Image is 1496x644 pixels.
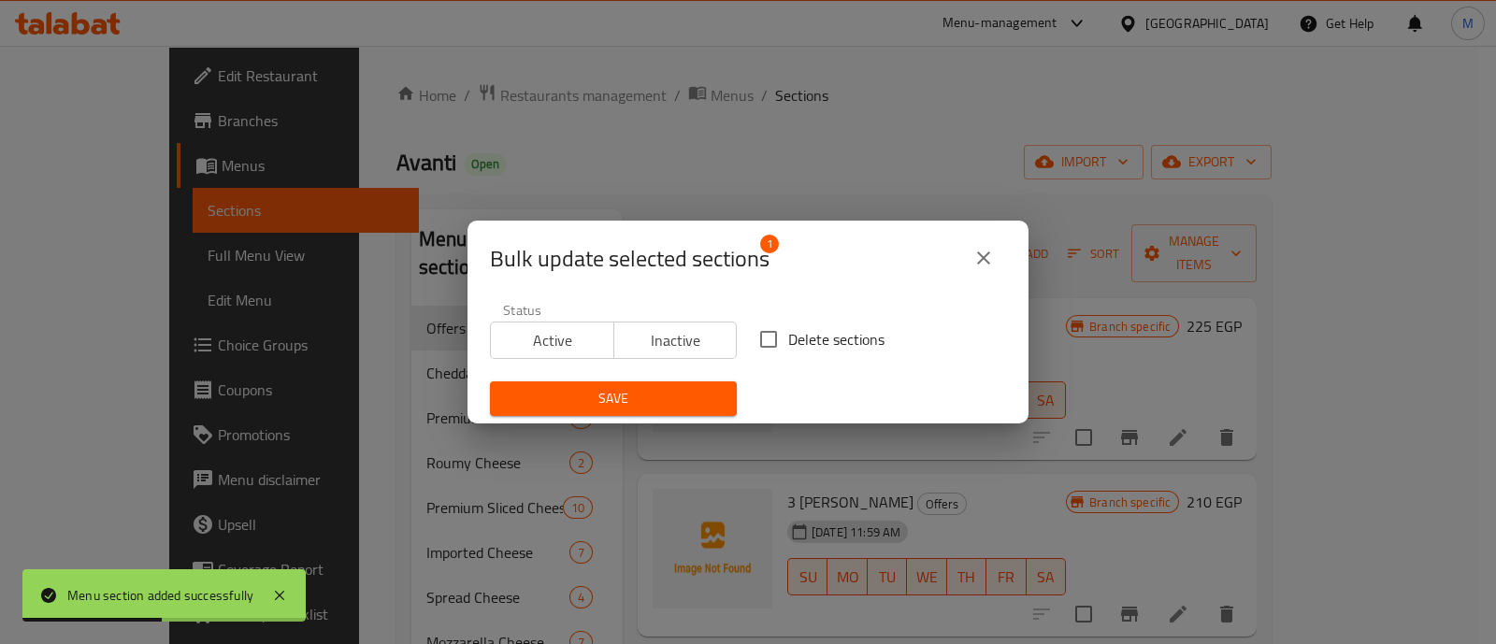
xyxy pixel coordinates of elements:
[490,322,614,359] button: Active
[961,236,1006,280] button: close
[622,327,730,354] span: Inactive
[498,327,607,354] span: Active
[490,244,770,274] span: Selected section count
[760,235,779,253] span: 1
[613,322,738,359] button: Inactive
[505,387,722,410] span: Save
[490,381,737,416] button: Save
[67,585,253,606] div: Menu section added successfully
[788,328,885,351] span: Delete sections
